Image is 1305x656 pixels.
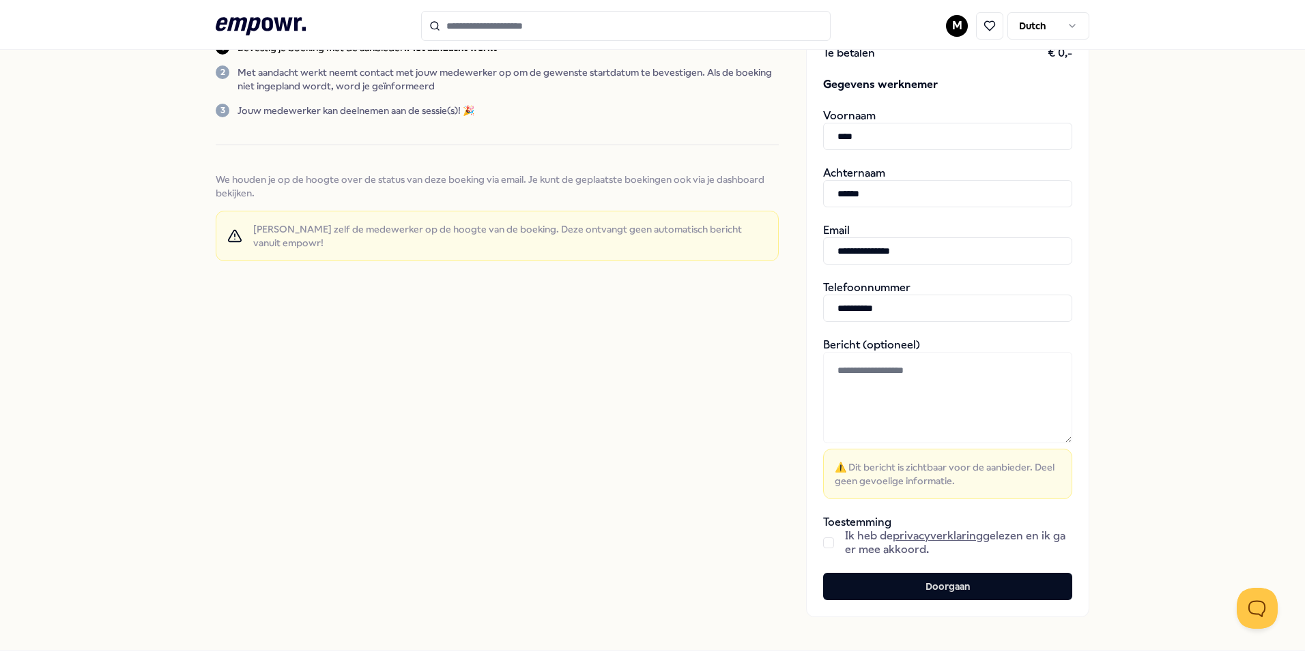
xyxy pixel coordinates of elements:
span: Gegevens werknemer [823,76,1072,93]
a: privacyverklaring [893,529,983,542]
span: € 0,- [1048,46,1072,60]
div: Achternaam [823,166,1072,207]
input: Search for products, categories or subcategories [421,11,831,41]
div: 3 [216,104,229,117]
div: Telefoonnummer [823,281,1072,322]
div: Toestemming [823,516,1072,556]
div: 2 [216,65,229,79]
div: Email [823,224,1072,265]
button: Doorgaan [823,573,1072,600]
button: M [946,15,968,37]
div: Bericht (optioneel) [823,338,1072,499]
span: [PERSON_NAME] zelf de medewerker op de hoogte van de boeking. Deze ontvangt geen automatisch beri... [253,222,767,250]
span: Te betalen [823,46,875,60]
div: Voornaam [823,109,1072,150]
div: 1 [216,41,229,55]
p: Met aandacht werkt neemt contact met jouw medewerker op om de gewenste startdatum te bevestigen. ... [238,65,779,93]
span: ⚠️ Dit bericht is zichtbaar voor de aanbieder. Deel geen gevoelige informatie. [835,460,1061,488]
iframe: Help Scout Beacon - Open [1237,588,1278,629]
p: Jouw medewerker kan deelnemen aan de sessie(s)! 🎉 [238,104,474,117]
span: Ik heb de gelezen en ik ga er mee akkoord. [845,529,1072,556]
span: We houden je op de hoogte over de status van deze boeking via email. Je kunt de geplaatste boekin... [216,173,779,200]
